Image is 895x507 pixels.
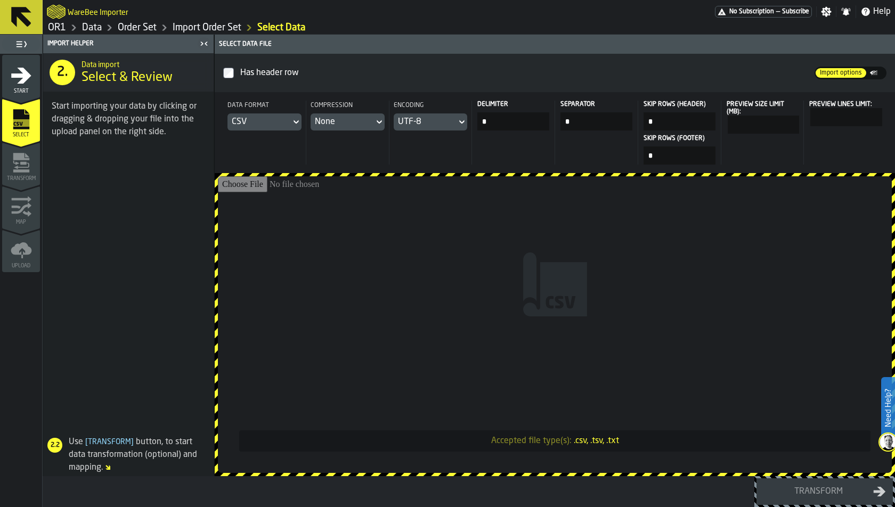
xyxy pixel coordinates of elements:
span: — [776,8,780,15]
span: Subscribe [782,8,809,15]
div: DropdownMenuValue-CSV [232,116,287,128]
span: Skip Rows (header) [644,101,713,108]
div: DropdownMenuValue-UTF_8 [398,116,453,128]
input: InputCheckbox-label-react-aria7677635077-:r1v: [223,68,234,78]
input: react-aria7677635077-:r2b: react-aria7677635077-:r2b: [810,108,882,126]
span: Transform [83,438,136,446]
input: Accepted file type(s):.csv, .tsv, .txt [218,176,892,473]
header: Import Helper [43,35,214,53]
span: Select [2,132,40,138]
div: Data formatDropdownMenuValue-CSV [227,101,302,130]
div: Compression [311,101,385,113]
span: Help [873,5,891,18]
div: Menu Subscription [715,6,812,18]
div: CompressionDropdownMenuValue-NO [311,101,385,130]
div: title-Select & Review [43,53,214,92]
li: menu Transform [2,142,40,185]
label: input-value-Skip Rows (header) [642,101,717,130]
div: Data format [227,101,302,113]
div: thumb [816,68,866,78]
input: input-value-Skip Rows (footer) input-value-Skip Rows (footer) [644,146,715,165]
div: thumb [868,68,885,78]
label: button-switch-multi- [867,67,886,79]
span: Import options [816,68,866,78]
div: Select data file [217,40,893,48]
span: Separator [560,101,630,108]
a: link-to-/wh/i/02d92962-0f11-4133-9763-7cb092bceeef/import/orders [257,22,305,34]
span: [ [85,438,88,446]
div: DropdownMenuValue-NO [315,116,370,128]
nav: Breadcrumb [47,21,469,34]
span: Skip Rows (footer) [644,135,713,142]
label: react-aria7677635077-:r29: [726,101,800,134]
div: Import Helper [45,40,197,47]
span: ] [131,438,134,446]
label: button-toggle-Close me [197,37,211,50]
span: Map [2,219,40,225]
span: No Subscription [729,8,774,15]
label: button-toggle-Settings [817,6,836,17]
label: react-aria7677635077-:r2b: [808,101,882,126]
span: Start [2,88,40,94]
header: Select data file [215,35,895,54]
a: link-to-/wh/i/02d92962-0f11-4133-9763-7cb092bceeef/data [82,22,102,34]
span: Transform [2,176,40,182]
input: input-value-Skip Rows (header) input-value-Skip Rows (header) [644,112,715,130]
li: menu Upload [2,230,40,272]
div: Use button, to start data transformation (optional) and mapping. [43,436,209,474]
label: Need Help? [882,378,894,438]
li: menu Map [2,186,40,228]
input: react-aria7677635077-:r29: react-aria7677635077-:r29: [728,116,800,134]
a: link-to-/wh/i/02d92962-0f11-4133-9763-7cb092bceeef/data/orders/ [118,22,157,34]
label: input-value-Skip Rows (footer) [642,135,717,165]
h2: Sub Title [68,6,128,17]
input: input-value-Separator input-value-Separator [560,112,632,130]
div: 2. [50,60,75,85]
input: input-value-Delimiter input-value-Delimiter [477,112,549,130]
span: Upload [2,263,40,269]
label: button-toggle-Notifications [836,6,856,17]
li: menu Start [2,55,40,97]
div: EncodingDropdownMenuValue-UTF_8 [394,101,468,130]
div: Encoding [394,101,468,113]
h2: Sub Title [82,59,205,69]
label: button-toggle-Toggle Full Menu [2,37,40,52]
span: Preview Lines Limit: [809,101,872,108]
span: Delimiter [477,101,547,108]
a: logo-header [47,2,66,21]
label: input-value-Delimiter [476,101,550,130]
a: link-to-/wh/i/02d92962-0f11-4133-9763-7cb092bceeef/import/orders/ [173,22,241,34]
label: InputCheckbox-label-react-aria7677635077-:r1v: [223,62,815,84]
li: menu Select [2,99,40,141]
a: link-to-/wh/i/02d92962-0f11-4133-9763-7cb092bceeef/pricing/ [715,6,812,18]
button: button-Transform [756,478,893,505]
label: button-switch-multi-Import options [815,67,867,79]
label: button-toggle-Help [856,5,895,18]
div: Transform [763,485,873,498]
a: link-to-/wh/i/02d92962-0f11-4133-9763-7cb092bceeef [48,22,66,34]
label: input-value-Separator [559,101,633,130]
span: Select & Review [82,69,173,86]
div: InputCheckbox-react-aria7677635077-:r1v: [238,64,812,81]
div: Start importing your data by clicking or dragging & dropping your file into the upload panel on t... [52,100,205,138]
span: Preview Size Limit (MB): [727,101,784,115]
